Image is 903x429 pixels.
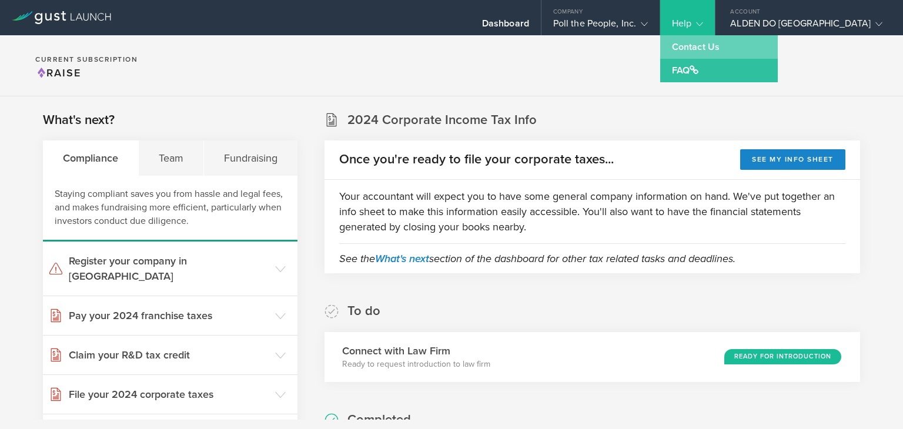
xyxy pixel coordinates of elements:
[375,252,429,265] a: What's next
[35,56,138,63] h2: Current Subscription
[204,140,297,176] div: Fundraising
[339,189,845,234] p: Your accountant will expect you to have some general company information on hand. We've put toget...
[69,308,269,323] h3: Pay your 2024 franchise taxes
[347,411,411,428] h2: Completed
[347,112,537,129] h2: 2024 Corporate Income Tax Info
[69,253,269,284] h3: Register your company in [GEOGRAPHIC_DATA]
[553,18,648,35] div: Poll the People, Inc.
[482,18,529,35] div: Dashboard
[672,18,703,35] div: Help
[139,140,204,176] div: Team
[69,387,269,402] h3: File your 2024 corporate taxes
[339,151,614,168] h2: Once you're ready to file your corporate taxes...
[342,343,490,358] h3: Connect with Law Firm
[724,349,841,364] div: Ready for Introduction
[35,66,81,79] span: Raise
[43,176,297,242] div: Staying compliant saves you from hassle and legal fees, and makes fundraising more efficient, par...
[730,18,882,35] div: ALDEN DO [GEOGRAPHIC_DATA]
[347,303,380,320] h2: To do
[69,347,269,363] h3: Claim your R&D tax credit
[325,332,860,382] div: Connect with Law FirmReady to request introduction to law firmReady for Introduction
[43,140,139,176] div: Compliance
[43,112,115,129] h2: What's next?
[342,358,490,370] p: Ready to request introduction to law firm
[740,149,845,170] button: See my info sheet
[339,252,735,265] em: See the section of the dashboard for other tax related tasks and deadlines.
